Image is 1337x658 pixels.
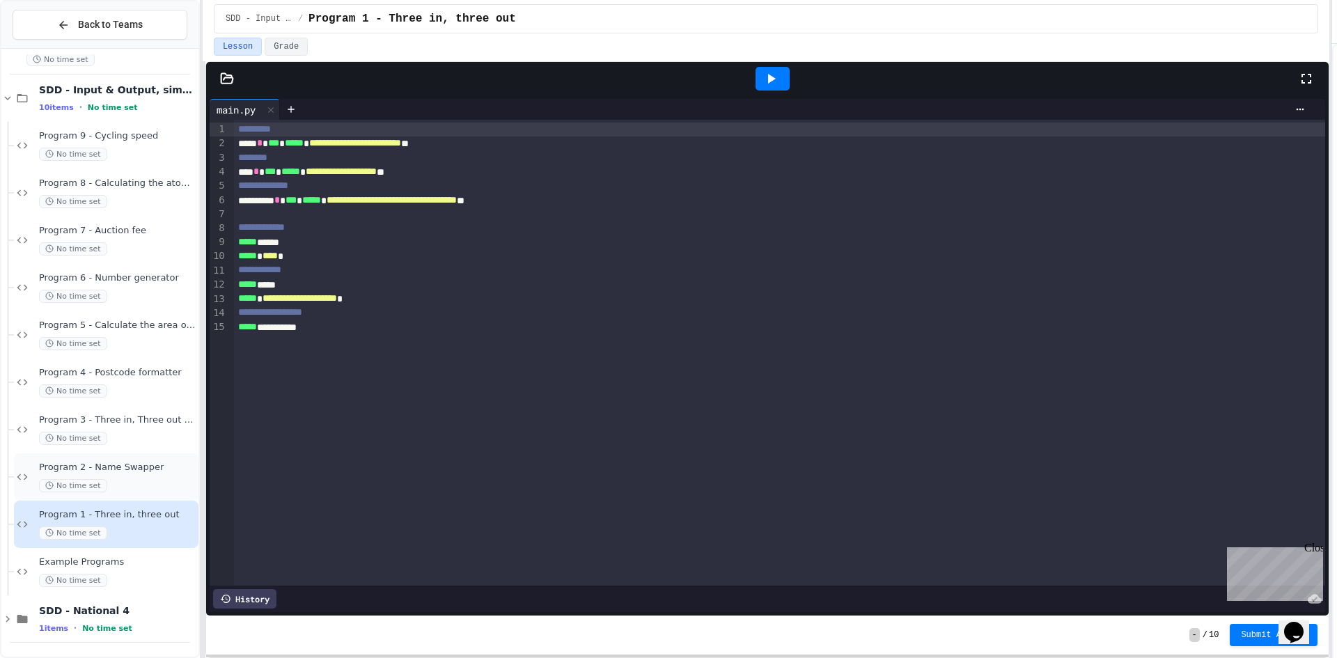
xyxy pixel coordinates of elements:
[13,10,187,40] button: Back to Teams
[210,320,227,334] div: 15
[88,103,138,112] span: No time set
[1279,602,1323,644] iframe: chat widget
[39,103,74,112] span: 10 items
[39,556,196,568] span: Example Programs
[39,432,107,445] span: No time set
[39,509,196,521] span: Program 1 - Three in, three out
[210,123,227,136] div: 1
[265,38,308,56] button: Grade
[210,221,227,235] div: 8
[39,624,68,633] span: 1 items
[39,242,107,256] span: No time set
[1230,624,1318,646] button: Submit Answer
[210,306,227,320] div: 14
[39,337,107,350] span: No time set
[39,290,107,303] span: No time set
[226,13,292,24] span: SDD - Input & Output, simple calculations
[39,320,196,331] span: Program 5 - Calculate the area of a rectangle
[214,38,262,56] button: Lesson
[26,53,95,66] span: No time set
[210,179,227,193] div: 5
[79,102,82,113] span: •
[210,151,227,165] div: 3
[39,84,196,96] span: SDD - Input & Output, simple calculations
[210,292,227,306] div: 13
[1209,629,1219,641] span: 10
[39,384,107,398] span: No time set
[39,225,196,237] span: Program 7 - Auction fee
[1241,629,1306,641] span: Submit Answer
[39,479,107,492] span: No time set
[210,278,227,292] div: 12
[39,414,196,426] span: Program 3 - Three in, Three out (Formatted)
[39,272,196,284] span: Program 6 - Number generator
[210,99,280,120] div: main.py
[39,148,107,161] span: No time set
[1203,629,1207,641] span: /
[39,178,196,189] span: Program 8 - Calculating the atomic weight of [MEDICAL_DATA] (alkanes)
[39,367,196,379] span: Program 4 - Postcode formatter
[1189,628,1200,642] span: -
[74,622,77,634] span: •
[210,249,227,263] div: 10
[210,207,227,221] div: 7
[39,574,107,587] span: No time set
[210,165,227,179] div: 4
[78,17,143,32] span: Back to Teams
[308,10,516,27] span: Program 1 - Three in, three out
[1221,542,1323,601] iframe: chat widget
[39,462,196,473] span: Program 2 - Name Swapper
[39,526,107,540] span: No time set
[39,604,196,617] span: SDD - National 4
[82,624,132,633] span: No time set
[39,195,107,208] span: No time set
[210,264,227,278] div: 11
[210,102,263,117] div: main.py
[213,589,276,609] div: History
[39,130,196,142] span: Program 9 - Cycling speed
[298,13,303,24] span: /
[210,194,227,207] div: 6
[6,6,96,88] div: Chat with us now!Close
[210,235,227,249] div: 9
[210,136,227,150] div: 2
